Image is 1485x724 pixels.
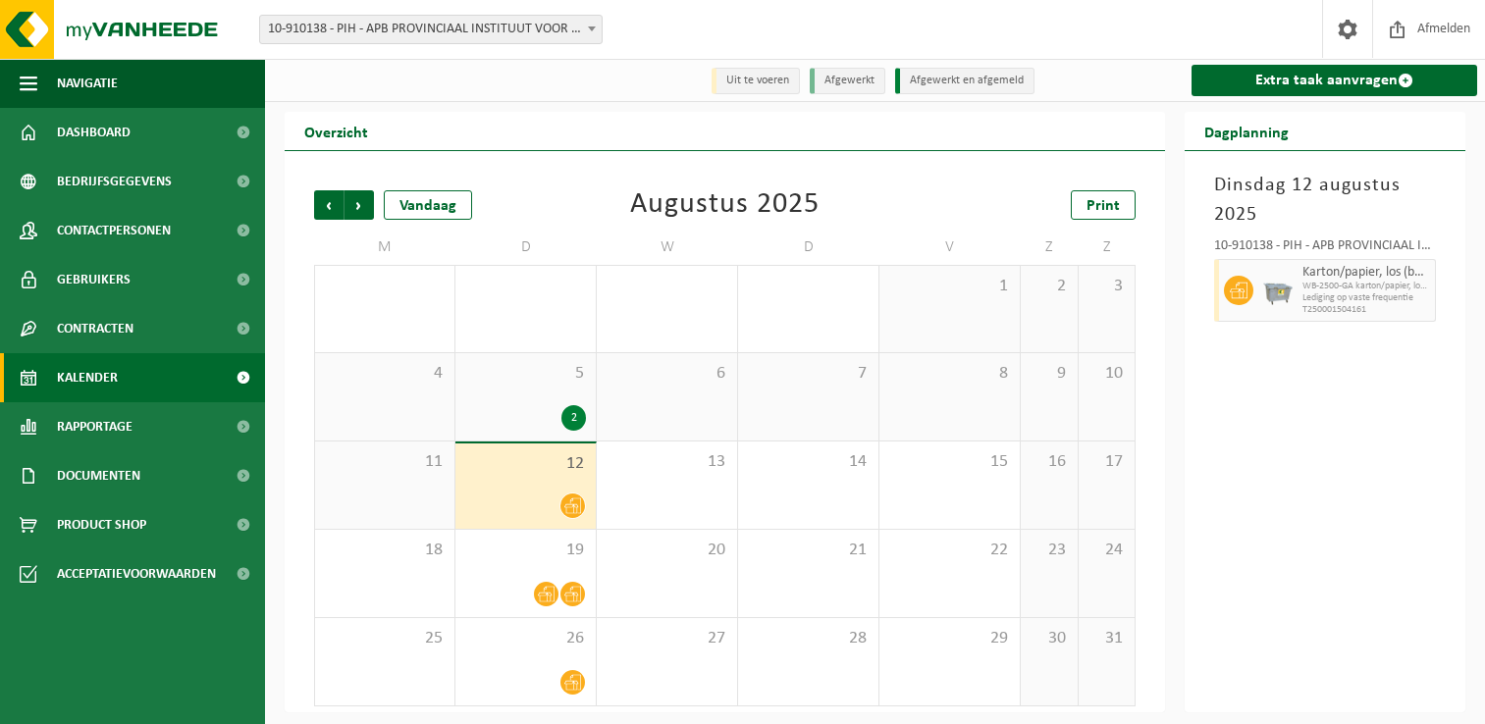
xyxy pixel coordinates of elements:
[879,230,1021,265] td: V
[384,190,472,220] div: Vandaag
[1088,363,1126,385] span: 10
[285,112,388,150] h2: Overzicht
[889,540,1010,561] span: 22
[57,206,171,255] span: Contactpersonen
[1031,540,1068,561] span: 23
[325,628,445,649] span: 25
[1031,276,1068,297] span: 2
[1088,451,1126,473] span: 17
[748,540,869,561] span: 21
[314,190,344,220] span: Vorige
[1302,304,1430,316] span: T250001504161
[465,363,586,385] span: 5
[325,451,445,473] span: 11
[561,405,586,431] div: 2
[1021,230,1079,265] td: Z
[325,540,445,561] span: 18
[597,230,738,265] td: W
[1302,292,1430,304] span: Lediging op vaste frequentie
[630,190,820,220] div: Augustus 2025
[712,68,800,94] li: Uit te voeren
[465,540,586,561] span: 19
[57,451,140,500] span: Documenten
[57,108,131,157] span: Dashboard
[1214,239,1436,259] div: 10-910138 - PIH - APB PROVINCIAAL INSTITUUT VOOR HYGIENE - [GEOGRAPHIC_DATA]
[889,363,1010,385] span: 8
[57,157,172,206] span: Bedrijfsgegevens
[1263,276,1293,305] img: WB-2500-GAL-GY-01
[889,451,1010,473] span: 15
[738,230,879,265] td: D
[1088,540,1126,561] span: 24
[57,304,133,353] span: Contracten
[748,363,869,385] span: 7
[748,451,869,473] span: 14
[1214,171,1436,230] h3: Dinsdag 12 augustus 2025
[1302,265,1430,281] span: Karton/papier, los (bedrijven)
[607,628,727,649] span: 27
[1088,628,1126,649] span: 31
[314,230,455,265] td: M
[345,190,374,220] span: Volgende
[607,540,727,561] span: 20
[57,353,118,402] span: Kalender
[57,255,131,304] span: Gebruikers
[259,15,603,44] span: 10-910138 - PIH - APB PROVINCIAAL INSTITUUT VOOR HYGIENE - ANTWERPEN
[889,628,1010,649] span: 29
[57,549,216,598] span: Acceptatievoorwaarden
[607,451,727,473] span: 13
[1192,65,1477,96] a: Extra taak aanvragen
[1087,198,1120,214] span: Print
[455,230,597,265] td: D
[1031,451,1068,473] span: 16
[57,500,146,549] span: Product Shop
[748,628,869,649] span: 28
[465,453,586,475] span: 12
[895,68,1034,94] li: Afgewerkt en afgemeld
[57,59,118,108] span: Navigatie
[607,363,727,385] span: 6
[1031,628,1068,649] span: 30
[1071,190,1136,220] a: Print
[1031,363,1068,385] span: 9
[1185,112,1308,150] h2: Dagplanning
[260,16,602,43] span: 10-910138 - PIH - APB PROVINCIAAL INSTITUUT VOOR HYGIENE - ANTWERPEN
[1088,276,1126,297] span: 3
[465,628,586,649] span: 26
[1302,281,1430,292] span: WB-2500-GA karton/papier, los (bedrijven)
[57,402,133,451] span: Rapportage
[325,363,445,385] span: 4
[889,276,1010,297] span: 1
[1079,230,1137,265] td: Z
[810,68,885,94] li: Afgewerkt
